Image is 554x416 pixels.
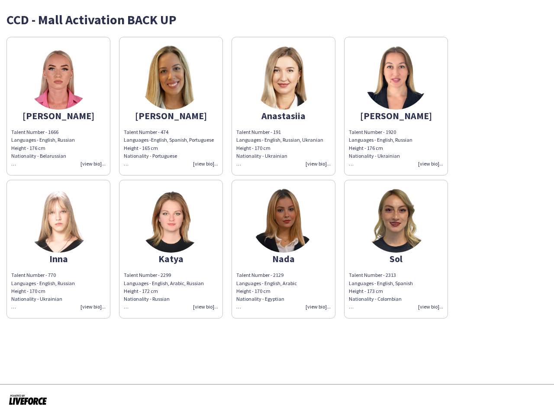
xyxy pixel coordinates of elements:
span: Talent Number - 191 Languages - English, Russian, Ukranian Height - 170 cm [236,129,323,151]
div: Nationality - Portuguese [124,152,218,168]
span: Nationality - Ukrainian [11,296,62,302]
img: thumb-bdd9a070-a58f-4802-a4fa-63606ae1fa6c.png [364,188,428,253]
div: CCD - Mall Activation BACK UP [6,13,548,26]
span: Talent Number - 474 Languages - [124,129,168,143]
div: Sol [349,255,443,263]
span: Talent Number - 2299 Languages - English, Arabic, Russian Height - 172 cm Nationality - Russian [124,272,204,310]
img: thumb-b9632d01-66db-4e9f-a951-87ed86672750.png [138,188,203,253]
span: Talent Number - 2129 Languages - English, Arabic Height - 170 cm Nationality - Egyptian [236,272,297,310]
div: [PERSON_NAME] [349,112,443,120]
span: Talent Number - 1920 Languages - English, Russian Height - 176 cm Nationality - Ukrainian [349,129,412,167]
span: Talent Number - 2313 Languages - English, Spanish Height - 173 cm Nationality - Colombian [349,272,413,310]
img: thumb-ec00268c-6805-4636-9442-491a60bed0e9.png [364,45,428,110]
img: thumb-127a73c4-72f8-4817-ad31-6bea1b145d02.png [251,188,316,253]
div: Anastasiia [236,112,331,120]
span: Talent Number - 770 [11,272,56,278]
img: thumb-66016a75671fc.jpeg [26,45,91,110]
span: Height - 165 cm [124,145,158,151]
div: Nada [236,255,331,263]
img: thumb-52a3d824-ddfa-4a38-a76e-c5eaf954a1e1.png [251,45,316,110]
div: Katya [124,255,218,263]
span: Talent Number - 1666 Languages - English, Russian Height - 176 cm Nationality - Belarussian [11,129,75,167]
span: English, Spanish, Portuguese [151,136,214,143]
span: Languages - English, Russian [11,280,75,286]
span: Height - 170 cm [11,288,45,294]
div: Nationality - Ukrainian [236,152,331,160]
img: thumb-73ae04f4-6c9a-49e3-bbd0-4b72125e7bf4.png [26,188,91,253]
div: [PERSON_NAME] [11,112,106,120]
div: Inna [11,255,106,263]
div: [PERSON_NAME] [124,112,218,120]
img: thumb-c495bd05-efe2-4577-82d0-4477ed5da2d9.png [138,45,203,110]
img: Powered by Liveforce [9,393,47,406]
